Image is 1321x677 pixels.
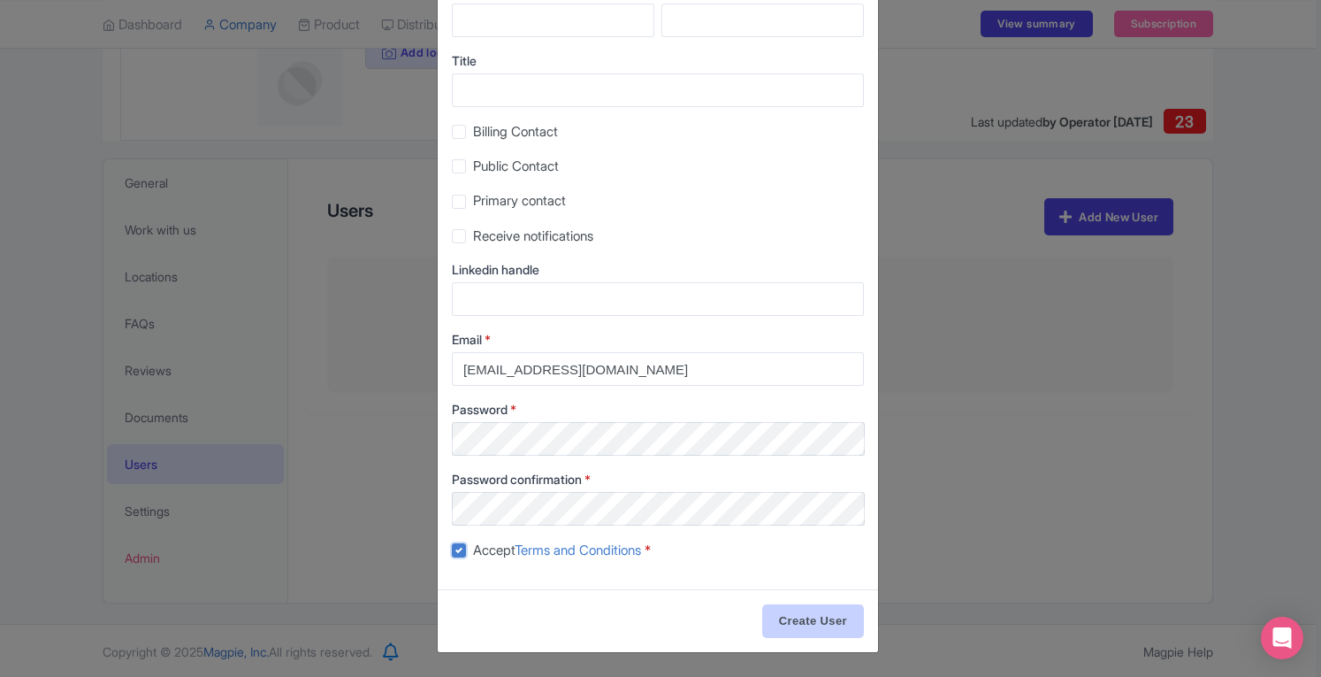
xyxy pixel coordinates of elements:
span: Receive notifications [473,227,593,244]
span: Password confirmation [452,472,582,487]
span: Primary contact [473,192,566,209]
span: Billing Contact [473,123,558,140]
span: Linkedin handle [452,262,539,277]
div: Open Intercom Messenger [1261,617,1303,659]
span: Password [452,402,508,417]
span: Accept [473,542,641,558]
span: Email [452,332,482,347]
input: Create User [762,604,864,638]
span: Title [452,53,477,68]
a: Terms and Conditions [515,542,641,558]
span: Public Contact [473,158,559,174]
